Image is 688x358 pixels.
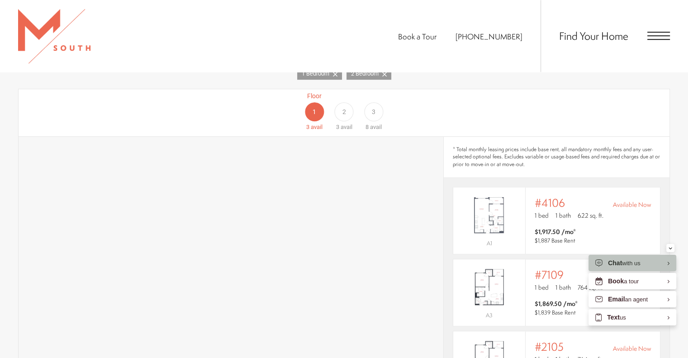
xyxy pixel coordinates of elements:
a: View #4106 [453,187,660,254]
img: #7109 - 1 bedroom floor plan layout with 1 bathroom and 764 square feet [453,264,525,310]
span: A1 [486,239,492,247]
a: Floor 2 [329,91,359,132]
span: 1 bath [555,211,571,220]
span: [PHONE_NUMBER] [456,31,522,42]
span: 1 Bedroom [302,70,333,78]
a: Find Your Home [559,29,628,43]
span: $1,839 Base Rent [535,309,576,316]
a: 2 Bedroom [346,68,391,80]
span: #2105 [535,340,564,353]
span: Available Now [613,344,651,353]
img: #4106 - 1 bedroom floor plan layout with 1 bathroom and 622 square feet [453,192,525,238]
span: 8 [365,124,369,130]
span: 1 bath [555,283,571,292]
span: 3 [372,107,375,117]
span: 1 bed [535,283,549,292]
span: 2 Bedroom [351,70,382,78]
a: Call Us at 813-570-8014 [456,31,522,42]
a: 1 Bedroom [297,68,342,80]
a: Book a Tour [398,31,437,42]
span: $1,887 Base Rent [535,237,575,244]
span: 1 bed [535,211,549,220]
button: Open Menu [647,32,670,40]
a: Floor 3 [359,91,388,132]
span: avail [370,124,382,130]
span: A3 [486,311,493,319]
a: View #7109 [453,259,660,326]
span: avail [340,124,352,130]
span: $1,917.50 /mo* [535,227,576,236]
span: 2 [342,107,346,117]
img: MSouth [18,9,90,63]
span: 622 sq. ft. [578,211,603,220]
span: * Total monthly leasing prices include base rent, all mandatory monthly fees and any user-selecte... [453,146,660,168]
span: 764 sq. ft. [578,283,603,292]
span: Available Now [613,200,651,209]
span: 3 [336,124,339,130]
span: $1,869.50 /mo* [535,299,578,308]
span: #4106 [535,196,565,209]
span: #7109 [535,268,564,281]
